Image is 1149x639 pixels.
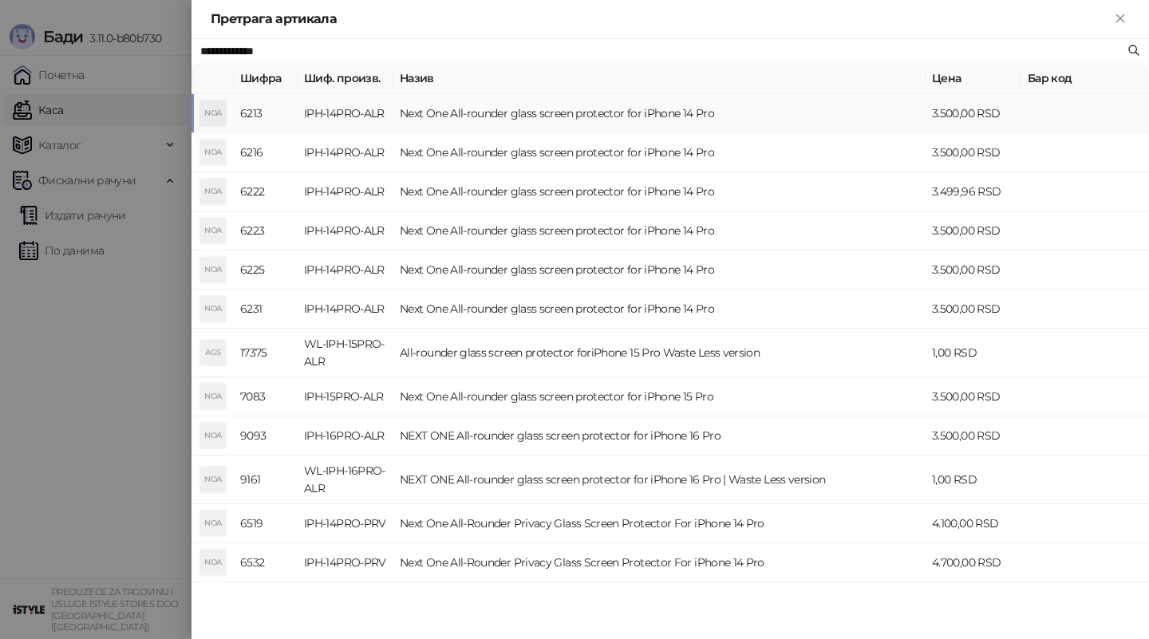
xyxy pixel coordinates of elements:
[393,377,926,416] td: Next One All-rounder glass screen protector for iPhone 15 Pro
[200,257,226,282] div: NOA
[393,290,926,329] td: Next One All-rounder glass screen protector for iPhone 14 Pro
[926,290,1021,329] td: 3.500,00 RSD
[926,250,1021,290] td: 3.500,00 RSD
[393,133,926,172] td: Next One All-rounder glass screen protector for iPhone 14 Pro
[393,416,926,456] td: NEXT ONE All-rounder glass screen protector for iPhone 16 Pro
[298,377,393,416] td: IPH-15PRO-ALR
[298,63,393,94] th: Шиф. произв.
[926,329,1021,377] td: 1,00 RSD
[298,133,393,172] td: IPH-14PRO-ALR
[234,290,298,329] td: 6231
[234,504,298,543] td: 6519
[926,543,1021,582] td: 4.700,00 RSD
[211,10,1111,29] div: Претрага артикала
[234,377,298,416] td: 7083
[298,172,393,211] td: IPH-14PRO-ALR
[1021,63,1149,94] th: Бар код
[926,172,1021,211] td: 3.499,96 RSD
[926,133,1021,172] td: 3.500,00 RSD
[200,140,226,165] div: NOA
[926,377,1021,416] td: 3.500,00 RSD
[298,290,393,329] td: IPH-14PRO-ALR
[200,179,226,204] div: NOA
[298,456,393,504] td: WL-IPH-16PRO- ALR
[298,504,393,543] td: IPH-14PRO-PRV
[234,416,298,456] td: 9093
[234,329,298,377] td: 17375
[393,504,926,543] td: Next One All-Rounder Privacy Glass Screen Protector For iPhone 14 Pro
[926,416,1021,456] td: 3.500,00 RSD
[298,329,393,377] td: WL-IPH-15PRO-ALR
[200,384,226,409] div: NOA
[298,416,393,456] td: IPH-16PRO-ALR
[234,63,298,94] th: Шифра
[926,504,1021,543] td: 4.100,00 RSD
[234,94,298,133] td: 6213
[926,94,1021,133] td: 3.500,00 RSD
[393,456,926,504] td: NEXT ONE All-rounder glass screen protector for iPhone 16 Pro | Waste Less version
[234,211,298,250] td: 6223
[298,250,393,290] td: IPH-14PRO-ALR
[200,296,226,321] div: NOA
[393,250,926,290] td: Next One All-rounder glass screen protector for iPhone 14 Pro
[234,543,298,582] td: 6532
[1111,10,1130,29] button: Close
[234,250,298,290] td: 6225
[234,133,298,172] td: 6216
[393,211,926,250] td: Next One All-rounder glass screen protector for iPhone 14 Pro
[298,211,393,250] td: IPH-14PRO-ALR
[200,550,226,575] div: NOA
[393,329,926,377] td: All-rounder glass screen protector foriPhone 15 Pro Waste Less version
[200,467,226,492] div: NOA
[926,456,1021,504] td: 1,00 RSD
[234,172,298,211] td: 6222
[200,423,226,448] div: NOA
[926,63,1021,94] th: Цена
[234,456,298,504] td: 9161
[393,63,926,94] th: Назив
[200,101,226,126] div: NOA
[393,94,926,133] td: Next One All-rounder glass screen protector for iPhone 14 Pro
[393,172,926,211] td: Next One All-rounder glass screen protector for iPhone 14 Pro
[200,511,226,536] div: NOA
[200,218,226,243] div: NOA
[200,340,226,365] div: AGS
[298,543,393,582] td: IPH-14PRO-PRV
[298,94,393,133] td: IPH-14PRO-ALR
[393,543,926,582] td: Next One All-Rounder Privacy Glass Screen Protector For iPhone 14 Pro
[926,211,1021,250] td: 3.500,00 RSD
